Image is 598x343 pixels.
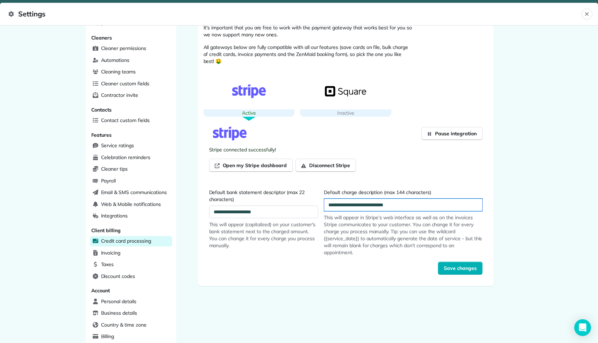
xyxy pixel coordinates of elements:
a: Web & Mobile notifications [90,199,172,210]
span: Celebration reminders [101,154,150,161]
img: Stripe [228,84,270,98]
span: Discount codes [101,273,135,280]
span: Automations [101,57,130,64]
span: Cleaner permissions [101,45,146,52]
span: Contacts [91,107,112,113]
span: Cleaner custom fields [101,80,149,87]
span: Pause integration [435,130,476,137]
a: Business details [90,308,172,319]
a: Cleaner permissions [90,43,172,54]
img: Square [325,84,366,98]
span: Settings [8,8,582,20]
span: Account [91,287,110,294]
a: Service ratings [90,141,172,151]
span: Personal details [101,298,136,305]
span: Taxes [101,261,114,268]
span: Billing [101,333,114,340]
span: Payroll [101,177,116,184]
span: Disconnect Stripe [309,162,350,169]
a: Open my Stripe dashboard [209,159,293,172]
span: Contractor invite [101,92,138,99]
a: Email & SMS communications [90,187,172,198]
p: It's important that you are free to work with the payment gateway that works best for you so we n... [204,24,413,38]
a: Contact custom fields [90,115,172,126]
span: Contact custom fields [101,117,150,124]
a: Invoicing [90,248,172,258]
button: Save changes [438,262,483,275]
span: This will appear (capitalized) on your customer's bank statement next to the charged amount. You ... [209,221,319,249]
a: Cleaning teams [90,67,172,77]
span: Integrations [101,212,128,219]
div: Open Intercom Messenger [574,319,591,336]
span: Country & time zone [101,321,147,328]
p: Stripe connected successfully! [209,146,483,153]
span: Save changes [444,265,477,272]
span: Business details [101,309,137,316]
p: All gateways below are fully compatible with all our features (save cards on file, bulk charge of... [204,44,413,65]
span: Invoicing [101,249,121,256]
a: Payroll [90,176,172,186]
span: Cleaning teams [101,68,136,75]
a: Automations [90,55,172,66]
span: Web & Mobile notifications [101,201,161,208]
span: Email & SMS communications [101,189,167,196]
a: Integrations [90,211,172,221]
label: Default charge description (max 144 characters) [324,189,482,196]
button: Pause integration [421,127,482,140]
span: Cleaner tips [101,165,128,172]
img: Stripe [209,127,250,141]
a: Personal details [90,296,172,307]
a: Taxes [90,259,172,270]
a: Celebration reminders [90,152,172,163]
a: Cleaner tips [90,164,172,174]
a: Contractor invite [90,90,172,101]
button: Close [582,8,592,20]
a: Country & time zone [90,320,172,330]
span: Active [242,110,256,116]
span: This will appear in Stripe’s web interface as well as on the invoices Stripe communicates to your... [324,214,482,256]
a: Cleaner custom fields [90,79,172,89]
span: Service ratings [101,142,134,149]
span: Inactive [337,110,355,116]
span: Client billing [91,227,121,234]
a: Credit card processing [90,236,172,246]
span: Features [91,132,112,138]
span: Open my Stripe dashboard [223,162,287,169]
span: Cleaners [91,35,112,41]
a: Billing [90,331,172,342]
a: Discount codes [90,271,172,282]
span: Credit card processing [101,237,151,244]
label: Default bank statement descriptor (max 22 characters) [209,189,319,203]
button: Disconnect Stripe [296,159,356,172]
